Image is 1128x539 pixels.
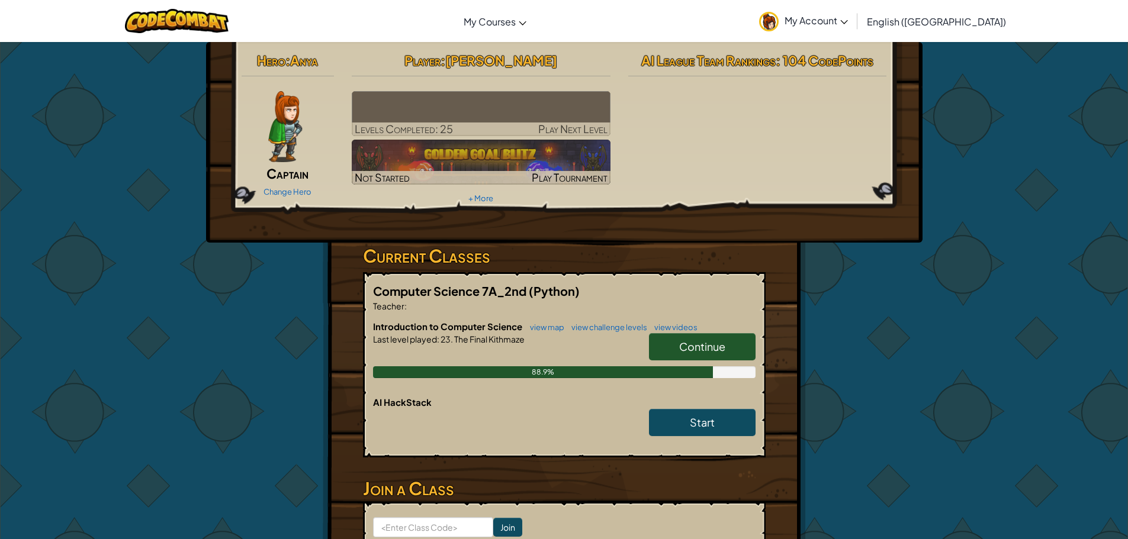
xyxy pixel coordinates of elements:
[355,170,410,184] span: Not Started
[532,170,608,184] span: Play Tournament
[373,334,437,344] span: Last level played
[565,322,647,332] a: view challenge levels
[352,140,610,185] a: Not StartedPlay Tournament
[648,322,698,332] a: view videos
[404,52,441,69] span: Player
[453,334,525,344] span: The Final Kithmaze
[373,517,493,537] input: <Enter Class Code>
[679,340,725,353] span: Continue
[355,122,453,135] span: Levels Completed: 25
[266,165,308,182] span: Captain
[373,321,524,332] span: Introduction to Computer Science
[458,5,532,37] a: My Courses
[363,475,766,502] h3: Join a Class
[373,396,432,408] span: AI HackStack
[263,187,311,196] a: Change Hero
[352,91,610,136] a: Play Next Level
[285,52,290,69] span: :
[759,12,779,31] img: avatar
[529,283,580,298] span: (Python)
[861,5,1012,37] a: English ([GEOGRAPHIC_DATA])
[404,301,407,311] span: :
[290,52,318,69] span: Anya
[441,52,445,69] span: :
[753,2,854,40] a: My Account
[363,243,766,269] h3: Current Classes
[464,15,516,28] span: My Courses
[373,366,713,378] div: 88.9%
[445,52,557,69] span: [PERSON_NAME]
[468,193,493,203] a: + More
[373,301,404,311] span: Teacher
[649,409,756,436] a: Start
[125,9,229,33] img: CodeCombat logo
[268,91,302,162] img: captain-pose.png
[524,322,564,332] a: view map
[538,122,608,135] span: Play Next Level
[493,518,522,537] input: Join
[437,334,439,344] span: :
[641,52,776,69] span: AI League Team Rankings
[776,52,873,69] span: : 104 CodePoints
[867,15,1006,28] span: English ([GEOGRAPHIC_DATA])
[690,415,715,429] span: Start
[439,334,453,344] span: 23.
[257,52,285,69] span: Hero
[785,14,848,27] span: My Account
[373,283,529,298] span: Computer Science 7A_2nd
[352,140,610,185] img: Golden Goal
